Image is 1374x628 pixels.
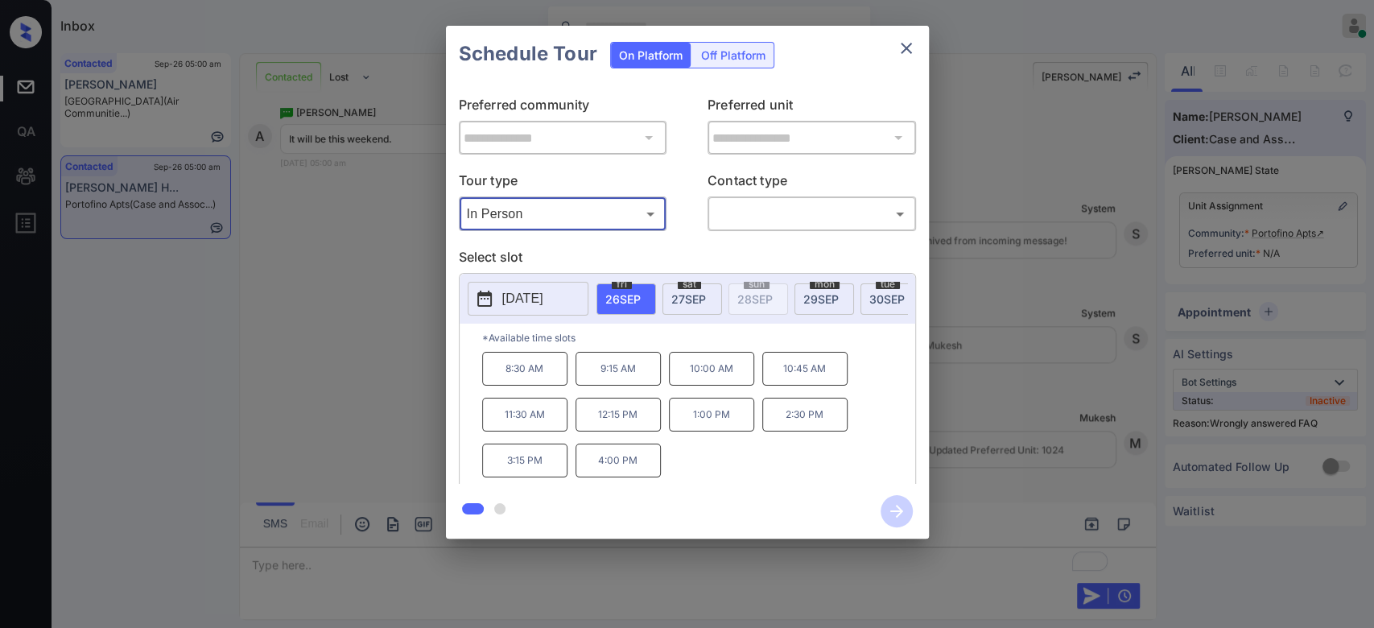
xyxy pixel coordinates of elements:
[669,398,754,432] p: 1:00 PM
[482,352,567,386] p: 8:30 AM
[482,444,567,477] p: 3:15 PM
[459,171,667,196] p: Tour type
[762,352,848,386] p: 10:45 AM
[463,200,663,227] div: In Person
[576,398,661,432] p: 12:15 PM
[576,444,661,477] p: 4:00 PM
[803,292,839,306] span: 29 SEP
[708,171,916,196] p: Contact type
[669,352,754,386] p: 10:00 AM
[671,292,706,306] span: 27 SEP
[693,43,774,68] div: Off Platform
[482,398,567,432] p: 11:30 AM
[596,283,656,315] div: date-select
[605,292,641,306] span: 26 SEP
[576,352,661,386] p: 9:15 AM
[794,283,854,315] div: date-select
[446,26,610,82] h2: Schedule Tour
[482,324,915,352] p: *Available time slots
[762,398,848,432] p: 2:30 PM
[459,247,916,273] p: Select slot
[459,95,667,121] p: Preferred community
[611,43,691,68] div: On Platform
[678,279,701,289] span: sat
[890,32,922,64] button: close
[468,282,588,316] button: [DATE]
[662,283,722,315] div: date-select
[502,289,543,308] p: [DATE]
[810,279,840,289] span: mon
[869,292,905,306] span: 30 SEP
[876,279,900,289] span: tue
[708,95,916,121] p: Preferred unit
[860,283,920,315] div: date-select
[612,279,632,289] span: fri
